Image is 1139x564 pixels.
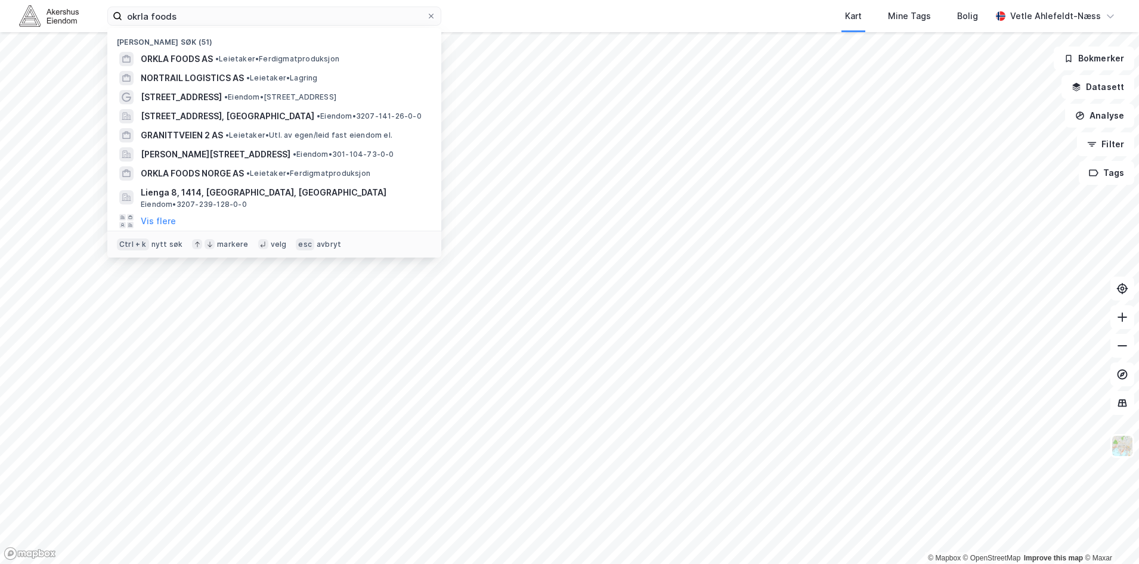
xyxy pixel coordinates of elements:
[107,28,441,49] div: [PERSON_NAME] søk (51)
[1079,161,1134,185] button: Tags
[888,9,931,23] div: Mine Tags
[293,150,394,159] span: Eiendom • 301-104-73-0-0
[141,147,290,162] span: [PERSON_NAME][STREET_ADDRESS]
[224,92,336,102] span: Eiendom • [STREET_ADDRESS]
[317,111,320,120] span: •
[317,111,422,121] span: Eiendom • 3207-141-26-0-0
[217,240,248,249] div: markere
[141,52,213,66] span: ORKLA FOODS AS
[1061,75,1134,99] button: Datasett
[141,128,223,142] span: GRANITTVEIEN 2 AS
[225,131,229,140] span: •
[246,73,250,82] span: •
[246,169,370,178] span: Leietaker • Ferdigmatproduksjon
[122,7,426,25] input: Søk på adresse, matrikkel, gårdeiere, leietakere eller personer
[246,169,250,178] span: •
[317,240,341,249] div: avbryt
[1065,104,1134,128] button: Analyse
[19,5,79,26] img: akershus-eiendom-logo.9091f326c980b4bce74ccdd9f866810c.svg
[1079,507,1139,564] iframe: Chat Widget
[1054,47,1134,70] button: Bokmerker
[225,131,392,140] span: Leietaker • Utl. av egen/leid fast eiendom el.
[215,54,219,63] span: •
[141,90,222,104] span: [STREET_ADDRESS]
[293,150,296,159] span: •
[117,238,149,250] div: Ctrl + k
[141,109,314,123] span: [STREET_ADDRESS], [GEOGRAPHIC_DATA]
[957,9,978,23] div: Bolig
[141,71,244,85] span: NORTRAIL LOGISTICS AS
[928,554,961,562] a: Mapbox
[1077,132,1134,156] button: Filter
[141,200,247,209] span: Eiendom • 3207-239-128-0-0
[1111,435,1134,457] img: Z
[215,54,339,64] span: Leietaker • Ferdigmatproduksjon
[151,240,183,249] div: nytt søk
[141,214,176,228] button: Vis flere
[4,547,56,560] a: Mapbox homepage
[296,238,314,250] div: esc
[141,166,244,181] span: ORKLA FOODS NORGE AS
[246,73,318,83] span: Leietaker • Lagring
[1024,554,1083,562] a: Improve this map
[963,554,1021,562] a: OpenStreetMap
[845,9,862,23] div: Kart
[1010,9,1101,23] div: Vetle Ahlefeldt-Næss
[141,185,427,200] span: Lienga 8, 1414, [GEOGRAPHIC_DATA], [GEOGRAPHIC_DATA]
[271,240,287,249] div: velg
[224,92,228,101] span: •
[1079,507,1139,564] div: Kontrollprogram for chat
